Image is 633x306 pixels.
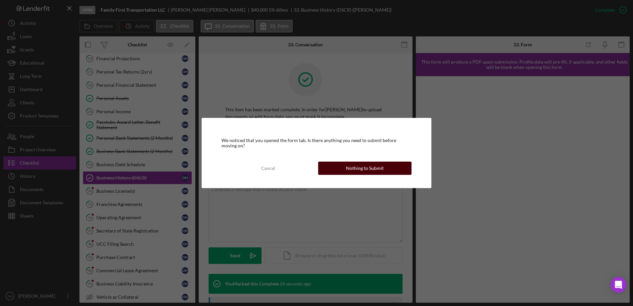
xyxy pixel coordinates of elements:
[261,162,275,175] div: Cancel
[346,162,384,175] div: Nothing to Submit
[610,277,626,293] div: Open Intercom Messenger
[318,162,412,175] button: Nothing to Submit
[221,162,315,175] button: Cancel
[221,138,412,148] div: We noticed that you opened the form tab. Is there anything you need to submit before moving on?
